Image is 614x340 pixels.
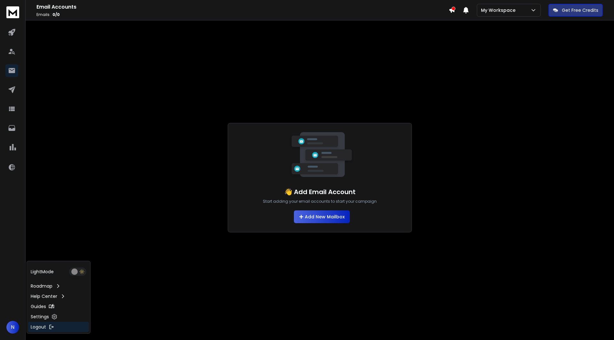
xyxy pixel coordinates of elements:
a: Help Center [28,291,89,301]
h1: Email Accounts [36,3,449,11]
img: logo [6,6,19,18]
a: Roadmap [28,281,89,291]
h1: 👋 Add Email Account [284,187,356,196]
p: Get Free Credits [562,7,598,13]
p: Guides [31,303,46,310]
p: Emails : [36,12,449,17]
button: N [6,321,19,334]
button: Add New Mailbox [294,210,350,223]
button: Get Free Credits [548,4,603,17]
span: 0 / 0 [52,12,60,17]
p: Help Center [31,293,57,299]
p: Logout [31,324,46,330]
p: Light Mode [31,268,54,275]
p: Start adding your email accounts to start your campaign [263,199,377,204]
a: Guides [28,301,89,312]
p: Settings [31,314,49,320]
p: Roadmap [31,283,52,289]
a: Settings [28,312,89,322]
p: My Workspace [481,7,518,13]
